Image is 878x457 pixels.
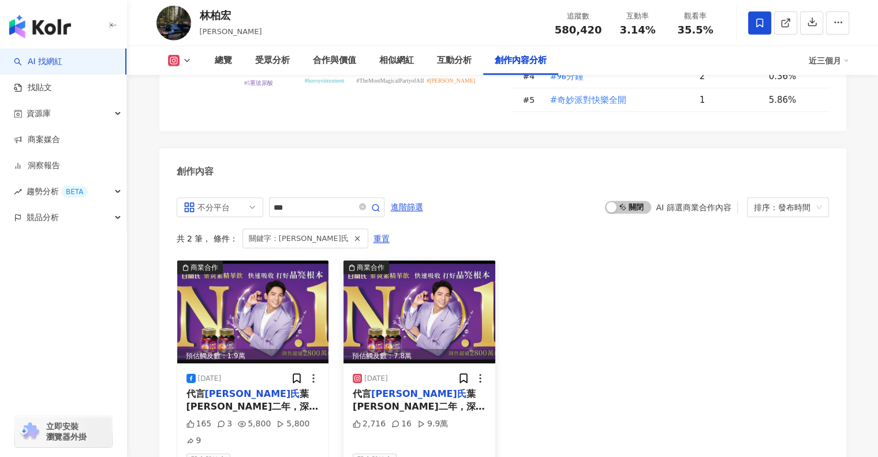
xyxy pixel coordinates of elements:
[357,262,384,273] div: 商業合作
[373,230,390,248] span: 重置
[359,203,366,210] span: close-circle
[177,349,329,363] div: 預估觸及數：1.9萬
[550,70,584,83] span: #𝟗𝟔分鐘
[495,54,547,68] div: 創作內容分析
[390,198,424,216] button: 進階篩選
[550,88,627,112] button: #奇妙派對快樂全開
[238,418,271,430] div: 5,800
[550,94,627,106] span: #奇妙派對快樂全開
[197,198,235,217] div: 不分平台
[371,388,466,399] mark: [PERSON_NAME]氏
[14,56,62,68] a: searchAI 找網紅
[14,82,52,94] a: 找貼文
[540,65,690,88] td: #𝟗𝟔分鐘
[700,94,760,106] div: 1
[27,101,51,127] span: 資源庫
[18,422,41,441] img: chrome extension
[656,203,731,212] div: AI 篩選商業合作內容
[186,435,201,447] div: 9
[356,77,424,84] tspan: #TheMostMagicalPartyofAII
[190,262,218,273] div: 商業合作
[27,205,59,231] span: 競品分析
[46,421,87,442] span: 立即安裝 瀏覽器外掛
[769,70,817,83] div: 0.36%
[200,8,262,23] div: 林柏宏
[177,261,329,363] img: post-image
[353,418,386,430] div: 2,716
[249,232,349,245] span: 關鍵字：[PERSON_NAME]氏
[540,88,690,112] td: #奇妙派對快樂全開
[15,416,112,447] a: chrome extension立即安裝 瀏覽器外掛
[198,374,222,384] div: [DATE]
[353,388,371,399] span: 代言
[215,54,232,68] div: 總覽
[760,88,829,112] td: 5.86%
[14,188,22,196] span: rise
[217,418,232,430] div: 3
[14,134,60,146] a: 商案媒合
[364,374,388,384] div: [DATE]
[555,24,602,36] span: 580,420
[700,70,760,83] div: 2
[304,77,344,84] tspan: #horoyoimoment
[760,65,829,88] td: 0.36%
[27,179,88,205] span: 趨勢分析
[343,261,495,363] img: post-image
[343,261,495,363] div: post-image商業合作預估觸及數：7.8萬
[156,6,191,40] img: KOL Avatar
[523,70,540,83] div: # 4
[277,418,309,430] div: 5,800
[14,160,60,172] a: 洞察報告
[313,54,356,68] div: 合作與價值
[379,54,414,68] div: 相似網紅
[359,202,366,213] span: close-circle
[616,10,660,22] div: 互動率
[426,77,475,84] tspan: #[PERSON_NAME]
[417,418,448,430] div: 9.9萬
[255,54,290,68] div: 受眾分析
[205,388,300,399] mark: [PERSON_NAME]氏
[391,418,412,430] div: 16
[754,198,812,217] div: 排序：發布時間
[200,27,262,36] span: [PERSON_NAME]
[186,418,212,430] div: 165
[391,198,423,217] span: 進階篩選
[674,10,718,22] div: 觀看率
[677,24,713,36] span: 35.5%
[61,186,88,198] div: BETA
[809,51,849,70] div: 近三個月
[186,388,205,399] span: 代言
[437,54,472,68] div: 互動分析
[550,65,585,88] button: #𝟗𝟔分鐘
[555,10,602,22] div: 追蹤數
[177,165,214,178] div: 創作內容
[9,15,71,38] img: logo
[523,94,540,106] div: # 5
[177,229,829,248] div: 共 2 筆 ， 條件：
[343,349,495,363] div: 預估觸及數：7.8萬
[244,80,273,86] tspan: #5重玻尿酸
[769,94,817,106] div: 5.86%
[619,24,655,36] span: 3.14%
[373,229,390,248] button: 重置
[177,261,329,363] div: post-image商業合作預估觸及數：1.9萬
